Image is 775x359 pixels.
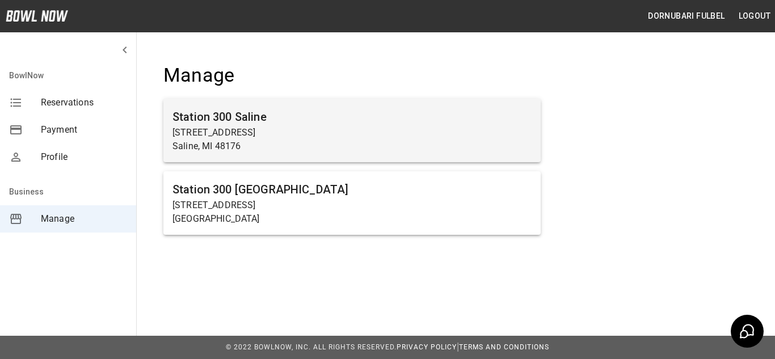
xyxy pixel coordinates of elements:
[41,96,127,109] span: Reservations
[41,212,127,226] span: Manage
[163,64,541,87] h4: Manage
[172,140,532,153] p: Saline, MI 48176
[643,6,729,27] button: Dornubari Fulbel
[172,198,532,212] p: [STREET_ADDRESS]
[734,6,775,27] button: Logout
[226,343,397,351] span: © 2022 BowlNow, Inc. All Rights Reserved.
[41,123,127,137] span: Payment
[172,212,532,226] p: [GEOGRAPHIC_DATA]
[41,150,127,164] span: Profile
[172,108,532,126] h6: Station 300 Saline
[172,180,532,198] h6: Station 300 [GEOGRAPHIC_DATA]
[397,343,457,351] a: Privacy Policy
[459,343,549,351] a: Terms and Conditions
[172,126,532,140] p: [STREET_ADDRESS]
[6,10,68,22] img: logo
